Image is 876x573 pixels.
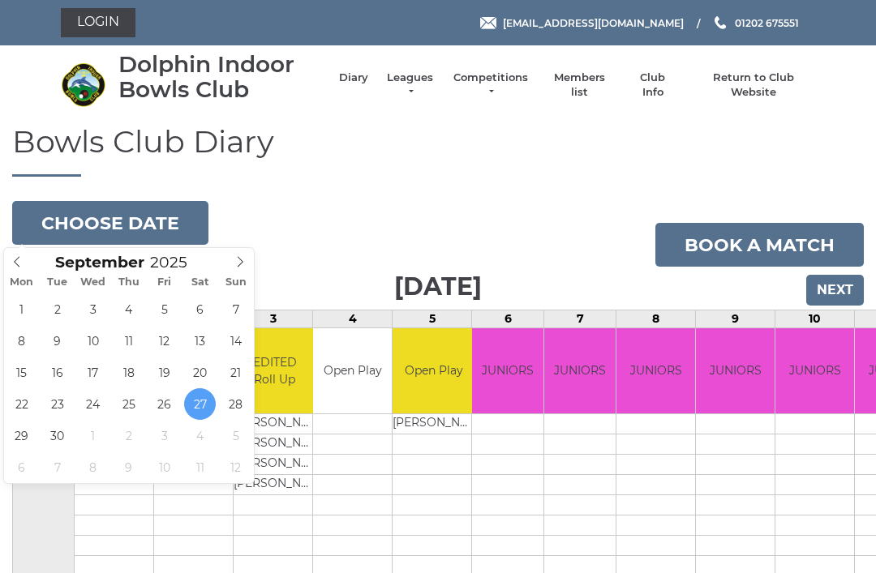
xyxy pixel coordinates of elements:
[184,451,216,483] span: October 11, 2025
[544,310,616,328] td: 7
[184,357,216,388] span: September 20, 2025
[696,328,775,413] td: JUNIORS
[220,388,251,420] span: September 28, 2025
[6,293,37,325] span: September 1, 2025
[472,328,543,413] td: JUNIORS
[148,388,180,420] span: September 26, 2025
[147,277,182,288] span: Fri
[41,420,73,451] span: September 30, 2025
[234,454,316,474] td: [PERSON_NAME]
[696,310,775,328] td: 9
[452,71,530,100] a: Competitions
[480,15,684,31] a: Email [EMAIL_ADDRESS][DOMAIN_NAME]
[480,17,496,29] img: Email
[113,357,144,388] span: September 18, 2025
[6,451,37,483] span: October 6, 2025
[775,310,855,328] td: 10
[616,328,695,413] td: JUNIORS
[12,201,208,245] button: Choose date
[4,277,40,288] span: Mon
[41,451,73,483] span: October 7, 2025
[6,357,37,388] span: September 15, 2025
[544,328,616,413] td: JUNIORS
[148,451,180,483] span: October 10, 2025
[77,420,109,451] span: October 1, 2025
[113,325,144,357] span: September 11, 2025
[712,15,799,31] a: Phone us 01202 675551
[545,71,612,100] a: Members list
[220,325,251,357] span: September 14, 2025
[77,451,109,483] span: October 8, 2025
[148,325,180,357] span: September 12, 2025
[77,325,109,357] span: September 10, 2025
[234,413,316,434] td: [PERSON_NAME]
[40,277,75,288] span: Tue
[775,328,854,413] td: JUNIORS
[616,310,696,328] td: 8
[393,413,474,434] td: [PERSON_NAME]
[693,71,815,100] a: Return to Club Website
[472,310,544,328] td: 6
[735,16,799,28] span: 01202 675551
[41,325,73,357] span: September 9, 2025
[61,62,105,107] img: Dolphin Indoor Bowls Club
[77,293,109,325] span: September 3, 2025
[629,71,676,100] a: Club Info
[111,277,147,288] span: Thu
[55,255,144,271] span: Scroll to increment
[182,277,218,288] span: Sat
[184,293,216,325] span: September 6, 2025
[118,52,323,102] div: Dolphin Indoor Bowls Club
[6,388,37,420] span: September 22, 2025
[234,328,316,413] td: EDITED Roll Up
[234,310,313,328] td: 3
[339,71,368,85] a: Diary
[41,388,73,420] span: September 23, 2025
[75,277,111,288] span: Wed
[384,71,436,100] a: Leagues
[220,451,251,483] span: October 12, 2025
[113,388,144,420] span: September 25, 2025
[144,253,208,272] input: Scroll to increment
[184,420,216,451] span: October 4, 2025
[715,16,726,29] img: Phone us
[113,293,144,325] span: September 4, 2025
[220,293,251,325] span: September 7, 2025
[77,388,109,420] span: September 24, 2025
[218,277,254,288] span: Sun
[148,357,180,388] span: September 19, 2025
[313,328,392,413] td: Open Play
[6,420,37,451] span: September 29, 2025
[148,420,180,451] span: October 3, 2025
[234,434,316,454] td: [PERSON_NAME]
[41,357,73,388] span: September 16, 2025
[77,357,109,388] span: September 17, 2025
[6,325,37,357] span: September 8, 2025
[655,223,864,267] a: Book a match
[148,293,180,325] span: September 5, 2025
[184,325,216,357] span: September 13, 2025
[61,8,135,37] a: Login
[393,328,474,413] td: Open Play
[313,310,393,328] td: 4
[220,357,251,388] span: September 21, 2025
[806,275,864,306] input: Next
[113,451,144,483] span: October 9, 2025
[113,420,144,451] span: October 2, 2025
[234,474,316,494] td: [PERSON_NAME]
[184,388,216,420] span: September 27, 2025
[393,310,472,328] td: 5
[220,420,251,451] span: October 5, 2025
[12,125,864,177] h1: Bowls Club Diary
[41,293,73,325] span: September 2, 2025
[503,16,684,28] span: [EMAIL_ADDRESS][DOMAIN_NAME]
